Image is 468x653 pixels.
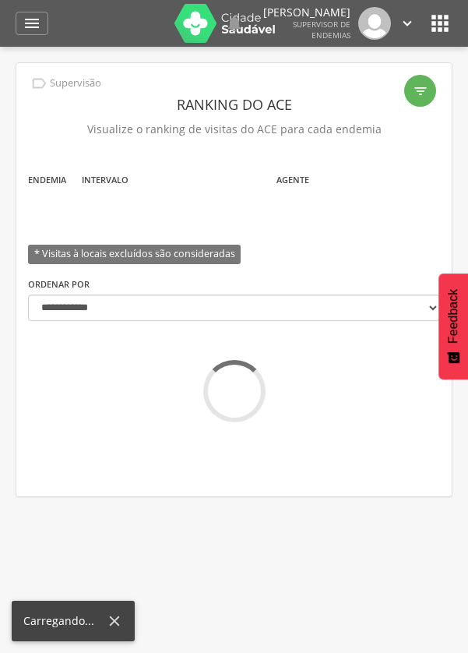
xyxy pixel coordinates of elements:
header: Ranking do ACE [28,90,440,118]
i:  [413,83,428,99]
p: Supervisão [50,77,101,90]
i:  [399,15,416,32]
label: Ordenar por [28,278,90,291]
i:  [428,11,452,36]
label: Agente [276,174,309,186]
a:  [225,7,244,40]
span: * Visitas à locais excluídos são consideradas [28,245,241,264]
span: Feedback [446,289,460,344]
div: Filtro [404,75,436,107]
i:  [30,75,48,92]
div: Carregando... [23,613,106,629]
p: [PERSON_NAME] [263,7,350,18]
button: Feedback - Mostrar pesquisa [438,274,468,379]
label: Intervalo [82,174,128,186]
a:  [16,12,48,35]
a:  [399,7,416,40]
i:  [225,14,244,33]
i:  [23,14,41,33]
span: Supervisor de Endemias [293,19,350,41]
label: Endemia [28,174,66,186]
p: Visualize o ranking de visitas do ACE para cada endemia [28,118,440,140]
